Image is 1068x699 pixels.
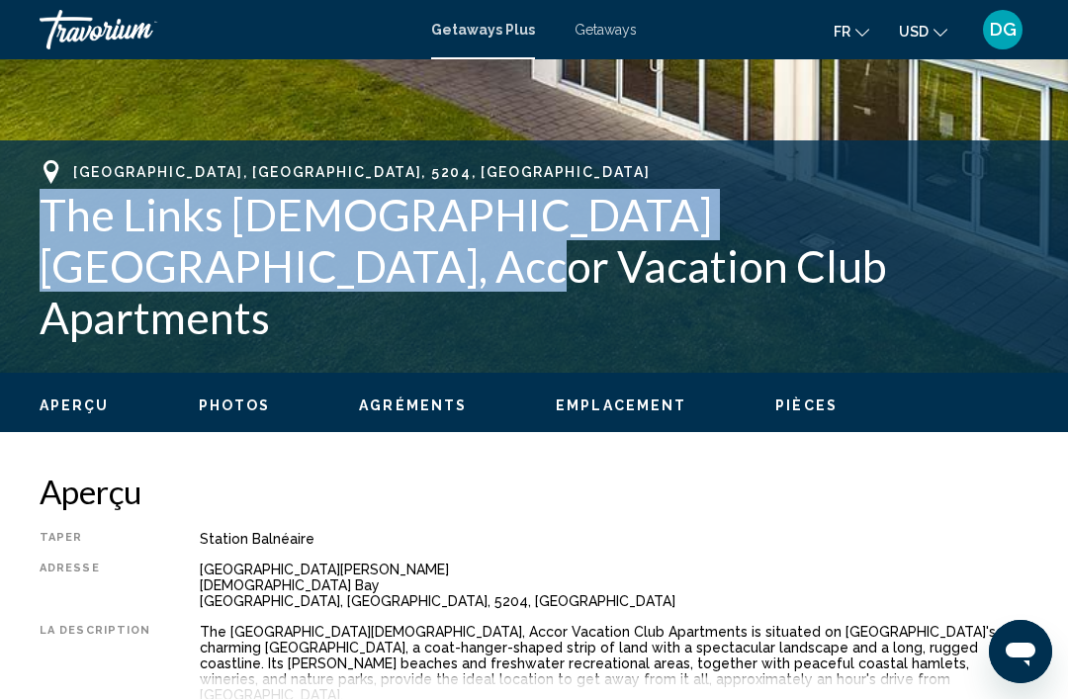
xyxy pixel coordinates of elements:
[40,397,110,413] span: Aperçu
[359,397,467,413] span: Agréments
[200,562,1028,609] div: [GEOGRAPHIC_DATA][PERSON_NAME] [DEMOGRAPHIC_DATA] Bay [GEOGRAPHIC_DATA], [GEOGRAPHIC_DATA], 5204,...
[431,22,535,38] a: Getaways Plus
[200,531,1028,547] div: Station balnéaire
[775,396,838,414] button: Pièces
[990,20,1017,40] span: DG
[989,620,1052,683] iframe: Bouton de lancement de la fenêtre de messagerie
[199,397,271,413] span: Photos
[556,396,686,414] button: Emplacement
[834,24,850,40] span: fr
[556,397,686,413] span: Emplacement
[977,9,1028,50] button: User Menu
[40,396,110,414] button: Aperçu
[40,189,1028,343] h1: The Links [DEMOGRAPHIC_DATA][GEOGRAPHIC_DATA], Accor Vacation Club Apartments
[359,396,467,414] button: Agréments
[834,17,869,45] button: Change language
[40,562,150,609] div: Adresse
[40,472,1028,511] h2: Aperçu
[899,17,947,45] button: Change currency
[73,164,650,180] span: [GEOGRAPHIC_DATA], [GEOGRAPHIC_DATA], 5204, [GEOGRAPHIC_DATA]
[775,397,838,413] span: Pièces
[199,396,271,414] button: Photos
[40,531,150,547] div: Taper
[899,24,929,40] span: USD
[575,22,637,38] a: Getaways
[40,10,411,49] a: Travorium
